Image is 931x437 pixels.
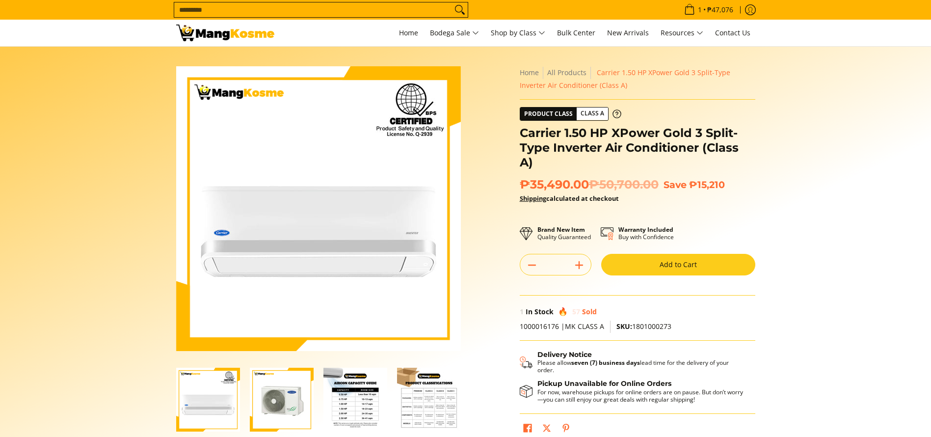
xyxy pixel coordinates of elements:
[520,68,730,90] span: Carrier 1.50 HP XPower Gold 3 Split-Type Inverter Air Conditioner (Class A)
[601,254,755,275] button: Add to Cart
[491,27,545,39] span: Shop by Class
[602,20,654,46] a: New Arrivals
[176,25,274,41] img: Carrier 1.5 HP XPower Gold 3 Split-Type Inverter Aircon l Mang Kosme
[552,20,600,46] a: Bulk Center
[284,20,755,46] nav: Main Menu
[577,108,608,120] span: Class A
[537,225,585,234] strong: Brand New Item
[557,28,595,37] span: Bulk Center
[571,358,640,367] strong: seven (7) business days
[520,194,619,203] strong: calculated at checkout
[394,20,423,46] a: Home
[176,368,240,432] img: Carrier 1.50 HP XPower Gold 3 Split-Type Inverter Air Conditioner (Class A)-1
[520,194,546,203] a: Shipping
[537,350,592,359] strong: Delivery Notice
[696,6,703,13] span: 1
[715,28,750,37] span: Contact Us
[681,4,736,15] span: •
[689,179,725,191] span: ₱15,210
[616,322,632,331] span: SKU:
[520,107,621,121] a: Product Class Class A
[572,307,580,316] span: 57
[520,68,539,77] a: Home
[323,368,387,432] img: Carrier 1.50 HP XPower Gold 3 Split-Type Inverter Air Conditioner (Class A)-3
[520,66,755,92] nav: Breadcrumbs
[520,322,604,331] span: 1000016176 |MK CLASS A
[616,322,671,331] span: 1801000273
[537,379,671,388] strong: Pickup Unavailable for Online Orders
[430,27,479,39] span: Bodega Sale
[664,179,687,191] span: Save
[486,20,550,46] a: Shop by Class
[537,226,591,241] p: Quality Guaranteed
[520,351,745,374] button: Shipping & Delivery
[537,388,745,403] p: For now, warehouse pickups for online orders are on pause. But don’t worry—you can still enjoy ou...
[452,2,468,17] button: Search
[176,66,461,351] img: Carrier 1.50 HP XPower Gold 3 Split-Type Inverter Air Conditioner (Class A)
[710,20,755,46] a: Contact Us
[425,20,484,46] a: Bodega Sale
[520,108,577,120] span: Product Class
[520,307,524,316] span: 1
[567,257,591,273] button: Add
[520,177,659,192] span: ₱35,490.00
[526,307,554,316] span: In Stock
[397,368,461,432] img: Carrier 1.50 HP XPower Gold 3 Split-Type Inverter Air Conditioner (Class A)-4
[547,68,586,77] a: All Products
[607,28,649,37] span: New Arrivals
[520,126,755,170] h1: Carrier 1.50 HP XPower Gold 3 Split-Type Inverter Air Conditioner (Class A)
[399,28,418,37] span: Home
[589,177,659,192] del: ₱50,700.00
[537,359,745,374] p: Please allow lead time for the delivery of your order.
[250,368,314,432] img: Carrier 1.50 HP XPower Gold 3 Split-Type Inverter Air Conditioner (Class A)-2
[582,307,597,316] span: Sold
[706,6,735,13] span: ₱47,076
[618,226,674,241] p: Buy with Confidence
[520,257,544,273] button: Subtract
[661,27,703,39] span: Resources
[618,225,673,234] strong: Warranty Included
[656,20,708,46] a: Resources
